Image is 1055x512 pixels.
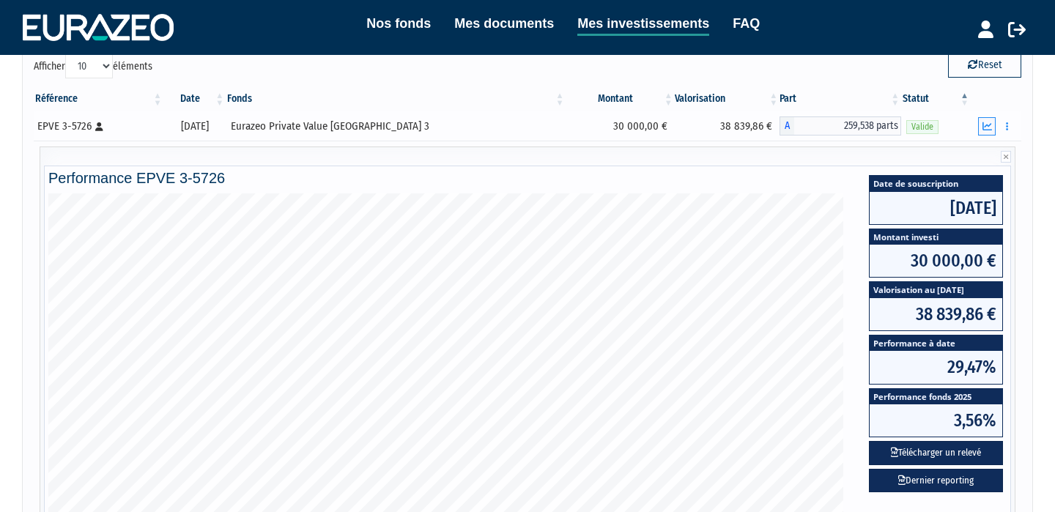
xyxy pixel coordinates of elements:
label: Afficher éléments [34,53,152,78]
th: Date: activer pour trier la colonne par ordre croissant [164,86,226,111]
button: Télécharger un relevé [869,441,1003,465]
a: Nos fonds [366,13,431,34]
span: Date de souscription [870,176,1002,191]
span: 29,47% [870,351,1002,383]
span: 38 839,86 € [870,298,1002,330]
img: 1732889491-logotype_eurazeo_blanc_rvb.png [23,14,174,40]
a: Dernier reporting [869,469,1003,493]
button: Reset [948,53,1021,77]
span: Montant investi [870,229,1002,245]
th: Fonds: activer pour trier la colonne par ordre croissant [226,86,566,111]
th: Montant: activer pour trier la colonne par ordre croissant [566,86,675,111]
th: Valorisation: activer pour trier la colonne par ordre croissant [675,86,780,111]
a: Mes documents [454,13,554,34]
a: FAQ [733,13,760,34]
h4: Performance EPVE 3-5726 [48,170,1007,186]
td: 38 839,86 € [675,111,780,141]
span: Valide [906,120,939,134]
div: A - Eurazeo Private Value Europe 3 [780,116,901,136]
th: Part: activer pour trier la colonne par ordre croissant [780,86,901,111]
a: Mes investissements [577,13,709,36]
th: Statut : activer pour trier la colonne par ordre d&eacute;croissant [901,86,971,111]
div: Eurazeo Private Value [GEOGRAPHIC_DATA] 3 [231,119,560,134]
span: 259,538 parts [794,116,901,136]
span: Valorisation au [DATE] [870,282,1002,297]
div: [DATE] [169,119,221,134]
div: EPVE 3-5726 [37,119,159,134]
span: Performance à date [870,335,1002,351]
th: Référence : activer pour trier la colonne par ordre croissant [34,86,164,111]
span: 30 000,00 € [870,245,1002,277]
select: Afficheréléments [65,53,113,78]
span: 3,56% [870,404,1002,437]
span: A [780,116,794,136]
span: [DATE] [870,192,1002,224]
td: 30 000,00 € [566,111,675,141]
i: [Français] Personne physique [95,122,103,131]
span: Performance fonds 2025 [870,389,1002,404]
